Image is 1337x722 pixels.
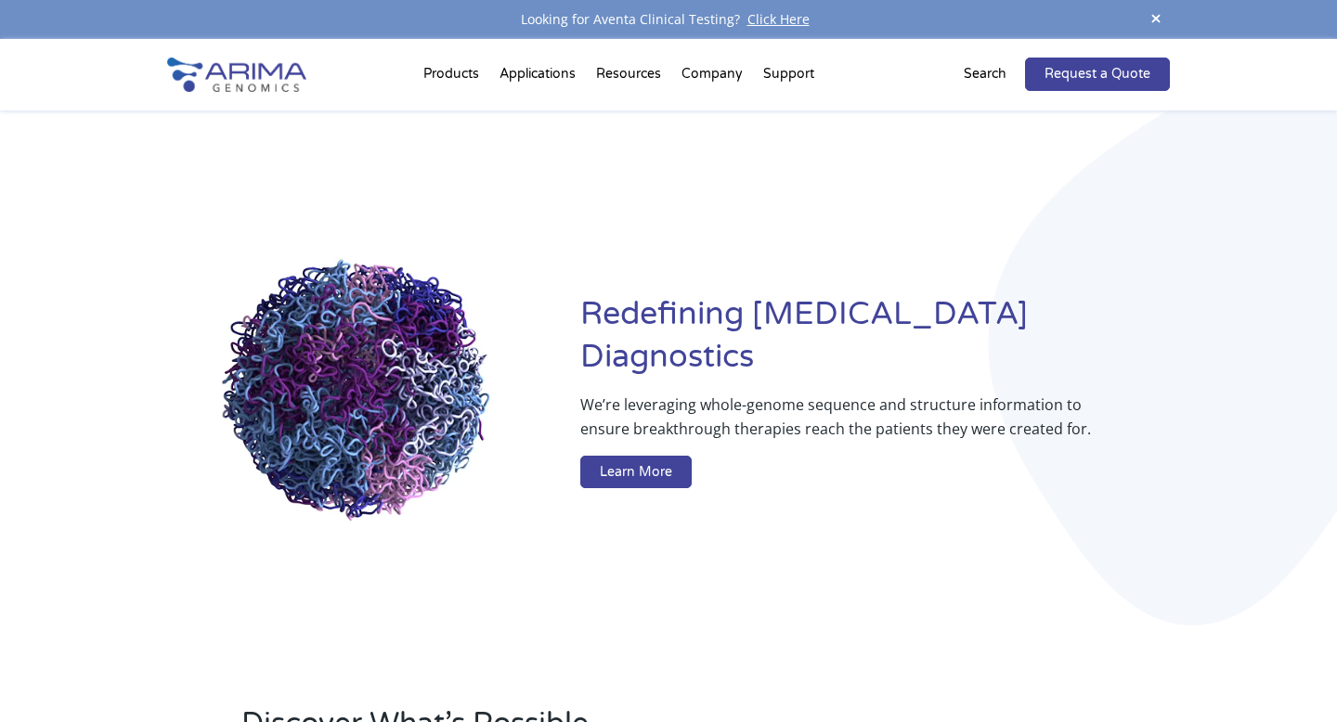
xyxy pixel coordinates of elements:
[167,58,306,92] img: Arima-Genomics-logo
[580,393,1096,456] p: We’re leveraging whole-genome sequence and structure information to ensure breakthrough therapies...
[1025,58,1170,91] a: Request a Quote
[740,10,817,28] a: Click Here
[964,62,1006,86] p: Search
[580,293,1170,393] h1: Redefining [MEDICAL_DATA] Diagnostics
[167,7,1170,32] div: Looking for Aventa Clinical Testing?
[580,456,692,489] a: Learn More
